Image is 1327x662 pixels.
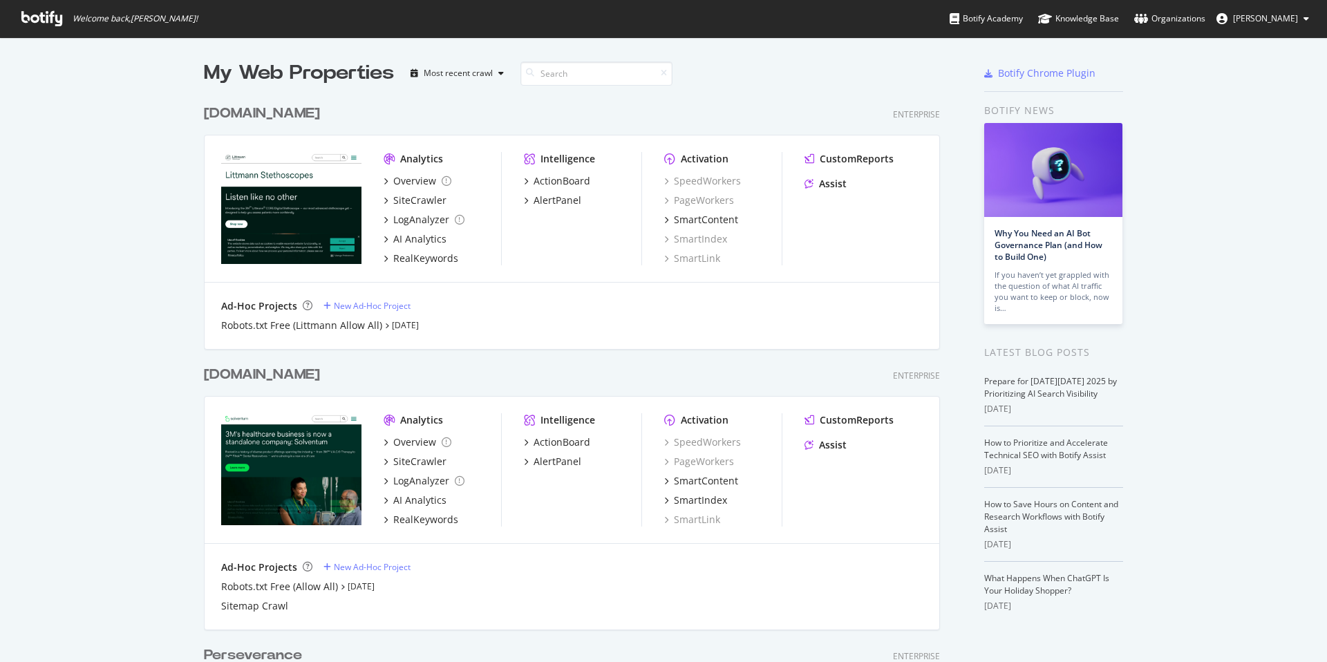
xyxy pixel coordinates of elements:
[393,513,458,527] div: RealKeywords
[524,455,581,469] a: AlertPanel
[664,474,738,488] a: SmartContent
[393,493,446,507] div: AI Analytics
[664,174,741,188] a: SpeedWorkers
[400,152,443,166] div: Analytics
[893,108,940,120] div: Enterprise
[393,435,436,449] div: Overview
[664,252,720,265] a: SmartLink
[323,561,411,573] a: New Ad-Hoc Project
[524,435,590,449] a: ActionBoard
[393,174,436,188] div: Overview
[384,474,464,488] a: LogAnalyzer
[984,66,1095,80] a: Botify Chrome Plugin
[950,12,1023,26] div: Botify Academy
[393,193,446,207] div: SiteCrawler
[524,174,590,188] a: ActionBoard
[995,269,1112,314] div: If you haven’t yet grappled with the question of what AI traffic you want to keep or block, now is…
[984,345,1123,360] div: Latest Blog Posts
[1038,12,1119,26] div: Knowledge Base
[664,455,734,469] a: PageWorkers
[384,455,446,469] a: SiteCrawler
[400,413,443,427] div: Analytics
[392,319,419,331] a: [DATE]
[1233,12,1298,24] span: Travis Yano
[664,213,738,227] a: SmartContent
[204,104,320,124] div: [DOMAIN_NAME]
[221,152,361,264] img: www.littmann.com
[674,493,727,507] div: SmartIndex
[393,252,458,265] div: RealKeywords
[384,213,464,227] a: LogAnalyzer
[424,69,493,77] div: Most recent crawl
[984,572,1109,596] a: What Happens When ChatGPT Is Your Holiday Shopper?
[534,174,590,188] div: ActionBoard
[393,213,449,227] div: LogAnalyzer
[984,123,1122,217] img: Why You Need an AI Bot Governance Plan (and How to Build One)
[681,152,728,166] div: Activation
[204,59,394,87] div: My Web Properties
[384,193,446,207] a: SiteCrawler
[534,455,581,469] div: AlertPanel
[384,174,451,188] a: Overview
[221,299,297,313] div: Ad-Hoc Projects
[334,300,411,312] div: New Ad-Hoc Project
[984,498,1118,535] a: How to Save Hours on Content and Research Workflows with Botify Assist
[534,435,590,449] div: ActionBoard
[984,437,1108,461] a: How to Prioritize and Accelerate Technical SEO with Botify Assist
[393,455,446,469] div: SiteCrawler
[73,13,198,24] span: Welcome back, [PERSON_NAME] !
[998,66,1095,80] div: Botify Chrome Plugin
[1205,8,1320,30] button: [PERSON_NAME]
[984,600,1123,612] div: [DATE]
[524,193,581,207] a: AlertPanel
[384,435,451,449] a: Overview
[893,370,940,381] div: Enterprise
[520,62,672,86] input: Search
[221,319,382,332] a: Robots.txt Free (Littmann Allow All)
[804,152,894,166] a: CustomReports
[984,375,1117,399] a: Prepare for [DATE][DATE] 2025 by Prioritizing AI Search Visibility
[204,365,320,385] div: [DOMAIN_NAME]
[540,413,595,427] div: Intelligence
[820,152,894,166] div: CustomReports
[393,474,449,488] div: LogAnalyzer
[664,513,720,527] a: SmartLink
[1134,12,1205,26] div: Organizations
[534,193,581,207] div: AlertPanel
[819,438,847,452] div: Assist
[984,103,1123,118] div: Botify news
[664,435,741,449] a: SpeedWorkers
[984,403,1123,415] div: [DATE]
[221,580,338,594] a: Robots.txt Free (Allow All)
[221,413,361,525] img: solventum.com
[820,413,894,427] div: CustomReports
[384,232,446,246] a: AI Analytics
[664,193,734,207] a: PageWorkers
[804,177,847,191] a: Assist
[221,599,288,613] a: Sitemap Crawl
[674,474,738,488] div: SmartContent
[819,177,847,191] div: Assist
[348,580,375,592] a: [DATE]
[384,513,458,527] a: RealKeywords
[893,650,940,662] div: Enterprise
[995,227,1102,263] a: Why You Need an AI Bot Governance Plan (and How to Build One)
[664,493,727,507] a: SmartIndex
[664,232,727,246] div: SmartIndex
[384,252,458,265] a: RealKeywords
[804,413,894,427] a: CustomReports
[221,560,297,574] div: Ad-Hoc Projects
[405,62,509,84] button: Most recent crawl
[540,152,595,166] div: Intelligence
[984,538,1123,551] div: [DATE]
[804,438,847,452] a: Assist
